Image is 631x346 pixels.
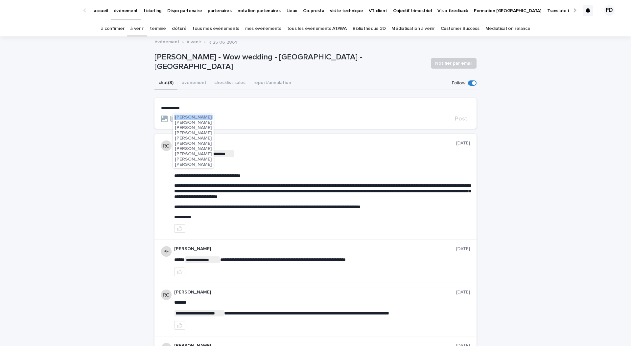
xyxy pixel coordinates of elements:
[456,141,470,146] p: [DATE]
[287,21,347,36] a: tous les événements ATAWA
[13,4,77,17] img: Ls34BcGeRexTGTNfXpUC
[177,76,210,90] button: événement
[485,21,530,36] a: Médiatisation relance
[353,21,386,36] a: Bibliothèque 3D
[175,120,212,125] span: [PERSON_NAME]
[174,130,213,136] button: [PERSON_NAME]
[174,151,213,157] button: [PERSON_NAME]
[441,21,479,36] a: Customer Success
[174,115,213,120] button: [PERSON_NAME]
[154,53,426,72] p: [PERSON_NAME] - Wow wedding - [GEOGRAPHIC_DATA] - [GEOGRAPHIC_DATA]
[175,152,212,156] span: [PERSON_NAME]
[431,58,477,69] button: Notifier par email
[452,116,470,122] button: Post
[174,246,456,252] p: [PERSON_NAME]
[193,21,239,36] a: tous mes événements
[452,80,465,86] p: Follow
[208,38,237,45] p: R 25 06 2861
[175,131,212,135] span: [PERSON_NAME]
[245,21,281,36] a: mes événements
[175,125,212,130] span: [PERSON_NAME]
[174,162,213,167] button: [PERSON_NAME]
[101,21,125,36] a: à confirmer
[604,5,615,16] div: FD
[174,321,185,330] button: like this post
[150,21,166,36] a: terminé
[391,21,435,36] a: Médiatisation à venir
[187,38,201,45] a: à venir
[435,60,472,67] span: Notifier par email
[154,38,179,45] a: événement
[174,146,213,151] button: [PERSON_NAME]
[175,162,212,167] span: [PERSON_NAME]
[175,115,212,119] span: [PERSON_NAME]
[456,246,470,252] p: [DATE]
[175,141,212,146] span: [PERSON_NAME]
[174,224,185,233] button: like this post
[174,141,456,146] p: [PERSON_NAME]
[456,290,470,295] p: [DATE]
[174,290,456,295] p: [PERSON_NAME]
[130,21,144,36] a: à venir
[175,146,212,151] span: [PERSON_NAME]
[210,76,249,90] button: checklist sales
[249,76,295,90] button: report/annulation
[154,76,177,90] button: chat (8)
[174,268,185,276] button: like this post
[175,157,212,162] span: [PERSON_NAME]
[172,21,187,36] a: clôturé
[174,120,213,125] button: [PERSON_NAME]
[174,136,213,141] button: [PERSON_NAME]
[455,116,467,122] span: Post
[174,125,213,130] button: [PERSON_NAME]
[174,157,213,162] button: [PERSON_NAME]
[174,141,213,146] button: [PERSON_NAME]
[175,136,212,141] span: [PERSON_NAME]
